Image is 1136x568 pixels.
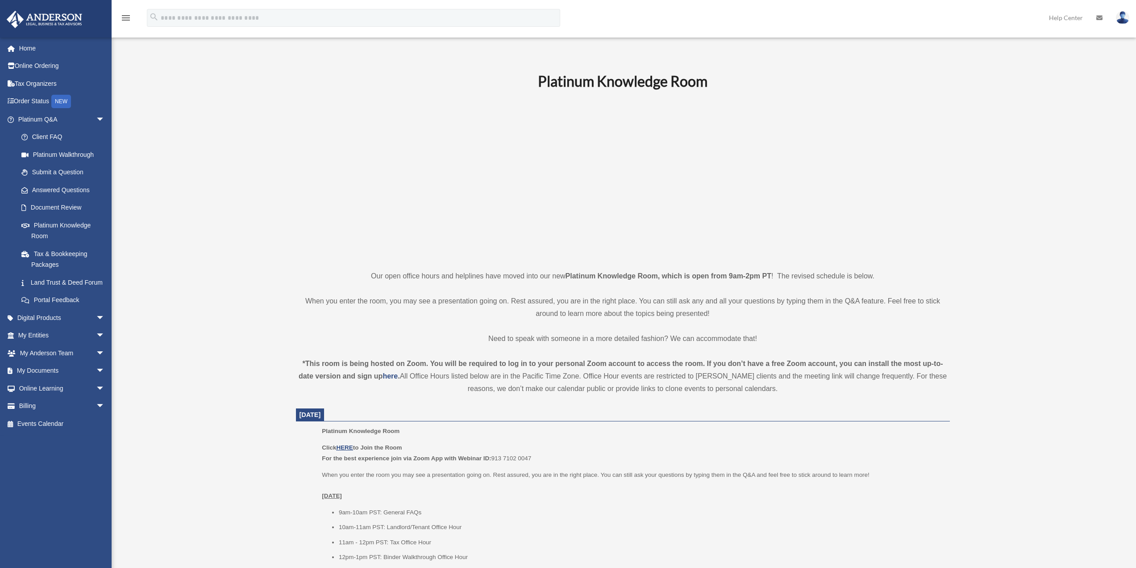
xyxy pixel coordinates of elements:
li: 12pm-1pm PST: Binder Walkthrough Office Hour [339,552,944,563]
a: HERE [336,444,353,451]
a: here [383,372,398,380]
iframe: 231110_Toby_KnowledgeRoom [489,102,757,253]
a: My Anderson Teamarrow_drop_down [6,344,118,362]
a: Client FAQ [12,128,118,146]
a: Online Learningarrow_drop_down [6,379,118,397]
a: Events Calendar [6,415,118,433]
span: Platinum Knowledge Room [322,428,399,434]
div: All Office Hours listed below are in the Pacific Time Zone. Office Hour events are restricted to ... [296,358,950,395]
strong: . [398,372,399,380]
b: Click to Join the Room [322,444,402,451]
img: User Pic [1116,11,1129,24]
a: menu [121,16,131,23]
p: Our open office hours and helplines have moved into our new ! The revised schedule is below. [296,270,950,282]
i: menu [121,13,131,23]
a: Portal Feedback [12,291,118,309]
a: Tax & Bookkeeping Packages [12,245,118,273]
li: 9am-10am PST: General FAQs [339,507,944,518]
a: My Entitiesarrow_drop_down [6,327,118,345]
a: Online Ordering [6,57,118,75]
span: arrow_drop_down [96,344,114,362]
span: arrow_drop_down [96,379,114,398]
span: arrow_drop_down [96,327,114,345]
li: 11am - 12pm PST: Tax Office Hour [339,537,944,548]
a: Home [6,39,118,57]
strong: *This room is being hosted on Zoom. You will be required to log in to your personal Zoom account ... [299,360,943,380]
a: Document Review [12,199,118,217]
a: Platinum Q&Aarrow_drop_down [6,110,118,128]
span: arrow_drop_down [96,362,114,380]
li: 10am-11am PST: Landlord/Tenant Office Hour [339,522,944,533]
a: Answered Questions [12,181,118,199]
a: Platinum Walkthrough [12,146,118,164]
div: NEW [51,95,71,108]
span: [DATE] [300,411,321,418]
p: When you enter the room, you may see a presentation going on. Rest assured, you are in the right ... [296,295,950,320]
p: 913 7102 0047 [322,442,943,463]
a: Tax Organizers [6,75,118,93]
a: Platinum Knowledge Room [12,216,114,245]
a: My Documentsarrow_drop_down [6,362,118,380]
p: When you enter the room you may see a presentation going on. Rest assured, you are in the right p... [322,470,943,501]
span: arrow_drop_down [96,309,114,327]
a: Submit a Question [12,164,118,181]
span: arrow_drop_down [96,110,114,129]
b: Platinum Knowledge Room [538,72,707,90]
p: Need to speak with someone in a more detailed fashion? We can accommodate that! [296,332,950,345]
b: For the best experience join via Zoom App with Webinar ID: [322,455,491,462]
i: search [149,12,159,22]
a: Order StatusNEW [6,93,118,111]
strong: Platinum Knowledge Room, which is open from 9am-2pm PT [566,272,771,280]
a: Land Trust & Deed Forum [12,273,118,291]
a: Digital Productsarrow_drop_down [6,309,118,327]
img: Anderson Advisors Platinum Portal [4,11,85,28]
u: [DATE] [322,492,342,499]
span: arrow_drop_down [96,397,114,416]
a: Billingarrow_drop_down [6,397,118,415]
